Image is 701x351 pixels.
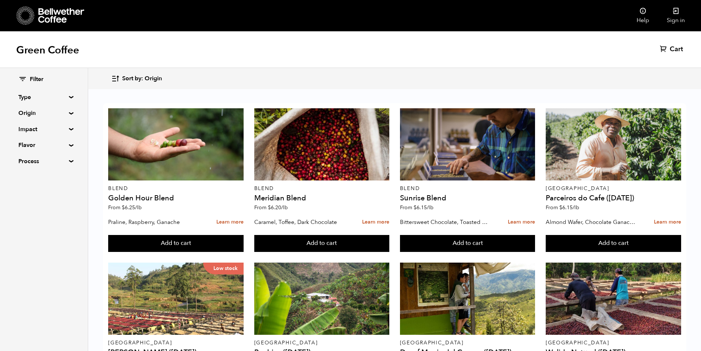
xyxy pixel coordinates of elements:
p: [GEOGRAPHIC_DATA] [108,340,244,345]
h4: Meridian Blend [254,194,390,202]
p: [GEOGRAPHIC_DATA] [400,340,535,345]
a: Low stock [108,263,244,335]
button: Add to cart [108,235,244,252]
p: Praline, Raspberry, Ganache [108,217,200,228]
span: Cart [670,45,683,54]
summary: Type [18,93,69,102]
span: /lb [135,204,142,211]
h1: Green Coffee [16,43,79,57]
h4: Sunrise Blend [400,194,535,202]
a: Learn more [654,214,681,230]
p: Caramel, Toffee, Dark Chocolate [254,217,346,228]
a: Learn more [216,214,244,230]
p: Bittersweet Chocolate, Toasted Marshmallow, Candied Orange, Praline [400,217,492,228]
button: Add to cart [546,235,681,252]
h4: Golden Hour Blend [108,194,244,202]
summary: Process [18,157,69,166]
p: [GEOGRAPHIC_DATA] [546,186,681,191]
span: From [546,204,579,211]
span: $ [268,204,271,211]
button: Sort by: Origin [111,70,162,87]
a: Learn more [362,214,389,230]
span: From [108,204,142,211]
span: From [400,204,433,211]
span: /lb [427,204,433,211]
span: Filter [30,76,43,84]
span: From [254,204,288,211]
p: Low stock [203,263,244,274]
span: $ [122,204,125,211]
p: Blend [254,186,390,191]
summary: Origin [18,109,69,117]
p: [GEOGRAPHIC_DATA] [254,340,390,345]
p: [GEOGRAPHIC_DATA] [546,340,681,345]
a: Cart [660,45,685,54]
bdi: 6.20 [268,204,288,211]
a: Learn more [508,214,535,230]
p: Blend [400,186,535,191]
span: /lb [281,204,288,211]
span: Sort by: Origin [122,75,162,83]
h4: Parceiros do Cafe ([DATE]) [546,194,681,202]
span: /lb [573,204,579,211]
p: Blend [108,186,244,191]
span: $ [559,204,562,211]
bdi: 6.25 [122,204,142,211]
p: Almond Wafer, Chocolate Ganache, Bing Cherry [546,217,638,228]
button: Add to cart [400,235,535,252]
button: Add to cart [254,235,390,252]
span: $ [414,204,417,211]
bdi: 6.15 [559,204,579,211]
bdi: 6.15 [414,204,433,211]
summary: Impact [18,125,69,134]
summary: Flavor [18,141,69,150]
